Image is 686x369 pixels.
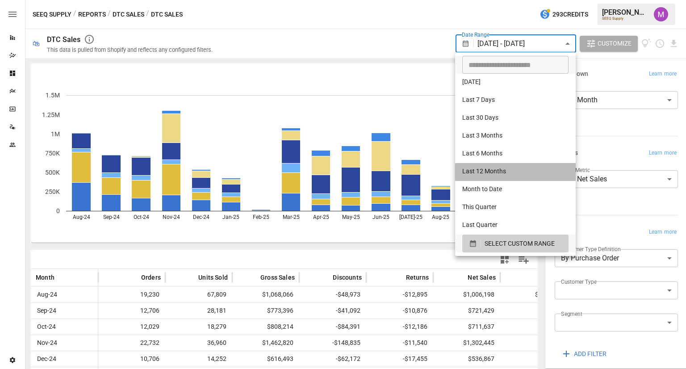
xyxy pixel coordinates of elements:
[455,199,576,217] li: This Quarter
[462,235,569,252] button: SELECT CUSTOM RANGE
[455,145,576,163] li: Last 6 Months
[455,74,576,92] li: [DATE]
[485,238,555,249] span: SELECT CUSTOM RANGE
[455,181,576,199] li: Month to Date
[455,127,576,145] li: Last 3 Months
[455,217,576,235] li: Last Quarter
[455,92,576,109] li: Last 7 Days
[455,109,576,127] li: Last 30 Days
[455,163,576,181] li: Last 12 Months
